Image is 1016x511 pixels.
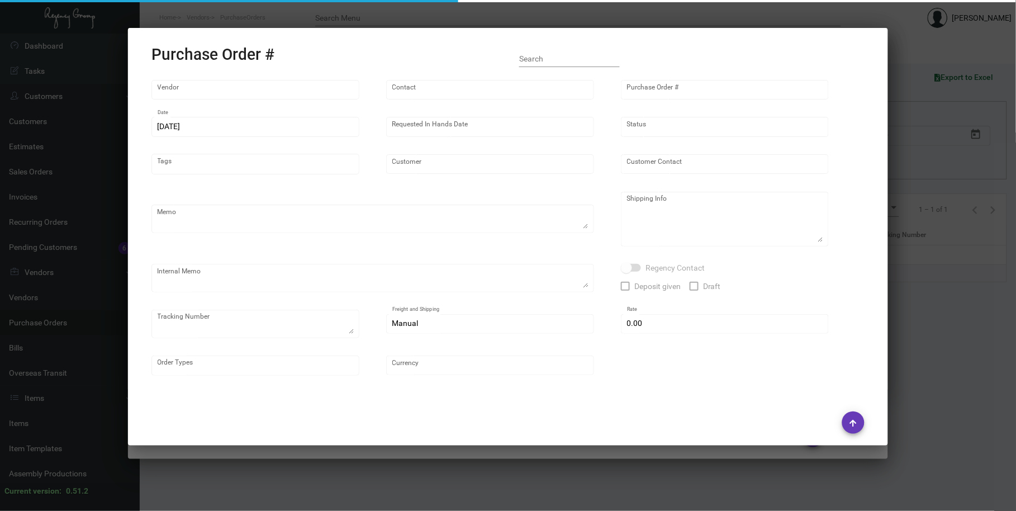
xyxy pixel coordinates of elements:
[634,280,681,293] span: Deposit given
[259,401,305,413] div: Attachments
[392,319,419,328] span: Manual
[4,485,61,497] div: Current version:
[193,401,213,413] div: Tasks
[66,485,88,497] div: 0.51.2
[703,280,721,293] span: Draft
[151,45,274,64] h2: Purchase Order #
[645,261,705,275] span: Regency Contact
[160,401,181,413] div: Items
[226,401,247,413] div: Notes
[317,401,361,413] div: Activity logs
